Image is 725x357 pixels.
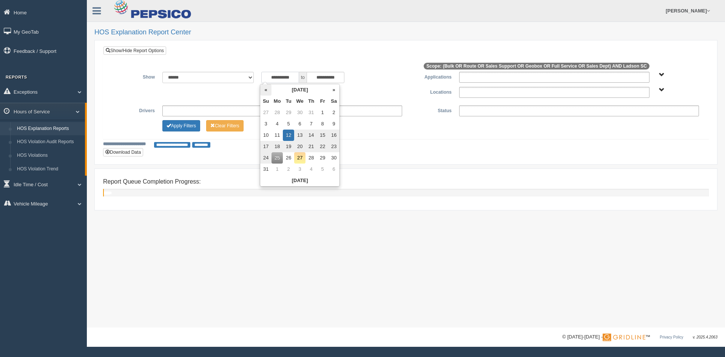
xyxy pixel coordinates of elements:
th: Tu [283,96,294,107]
td: 5 [317,164,328,175]
a: Show/Hide Report Options [103,46,166,55]
td: 29 [317,152,328,164]
a: HOS Explanation Reports [14,122,85,136]
label: Locations [406,87,455,96]
td: 29 [283,107,294,118]
td: 6 [294,118,305,130]
a: HOS Violations [14,149,85,162]
td: 18 [271,141,283,152]
th: Th [305,96,317,107]
label: Status [406,105,455,114]
td: 28 [271,107,283,118]
th: Su [260,96,271,107]
td: 31 [305,107,317,118]
td: 4 [305,164,317,175]
label: Drivers [109,105,159,114]
td: 21 [305,141,317,152]
td: 10 [260,130,271,141]
td: 27 [294,152,305,164]
th: Sa [328,96,339,107]
td: 24 [260,152,271,164]
td: 11 [271,130,283,141]
td: 16 [328,130,339,141]
h2: HOS Explanation Report Center [94,29,717,36]
td: 12 [283,130,294,141]
td: 26 [283,152,294,164]
td: 30 [328,152,339,164]
button: Download Data [103,148,143,156]
label: Applications [406,72,455,81]
td: 13 [294,130,305,141]
th: Mo [271,96,283,107]
td: 19 [283,141,294,152]
a: Privacy Policy [660,335,683,339]
div: © [DATE]-[DATE] - ™ [562,333,717,341]
td: 6 [328,164,339,175]
td: 1 [317,107,328,118]
td: 25 [271,152,283,164]
span: v. 2025.4.2063 [693,335,717,339]
button: Change Filter Options [162,120,200,131]
td: 27 [260,107,271,118]
td: 7 [305,118,317,130]
td: 1 [271,164,283,175]
td: 15 [317,130,328,141]
span: to [299,72,307,83]
td: 30 [294,107,305,118]
td: 14 [305,130,317,141]
td: 20 [294,141,305,152]
td: 3 [260,118,271,130]
button: Change Filter Options [206,120,244,131]
th: We [294,96,305,107]
td: 28 [305,152,317,164]
td: 23 [328,141,339,152]
td: 2 [328,107,339,118]
a: HOS Violation Trend [14,162,85,176]
td: 9 [328,118,339,130]
th: » [328,84,339,96]
img: Gridline [603,334,645,341]
td: 22 [317,141,328,152]
td: 5 [283,118,294,130]
th: « [260,84,271,96]
th: [DATE] [260,175,339,186]
th: [DATE] [271,84,328,96]
td: 8 [317,118,328,130]
a: HOS Violation Audit Reports [14,135,85,149]
span: Scope: (Bulk OR Route OR Sales Support OR Geobox OR Full Service OR Sales Dept) AND Ladson SC [424,63,649,70]
label: Show [109,72,159,81]
td: 4 [271,118,283,130]
th: Fr [317,96,328,107]
td: 2 [283,164,294,175]
h4: Report Queue Completion Progress: [103,178,709,185]
td: 31 [260,164,271,175]
td: 3 [294,164,305,175]
td: 17 [260,141,271,152]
